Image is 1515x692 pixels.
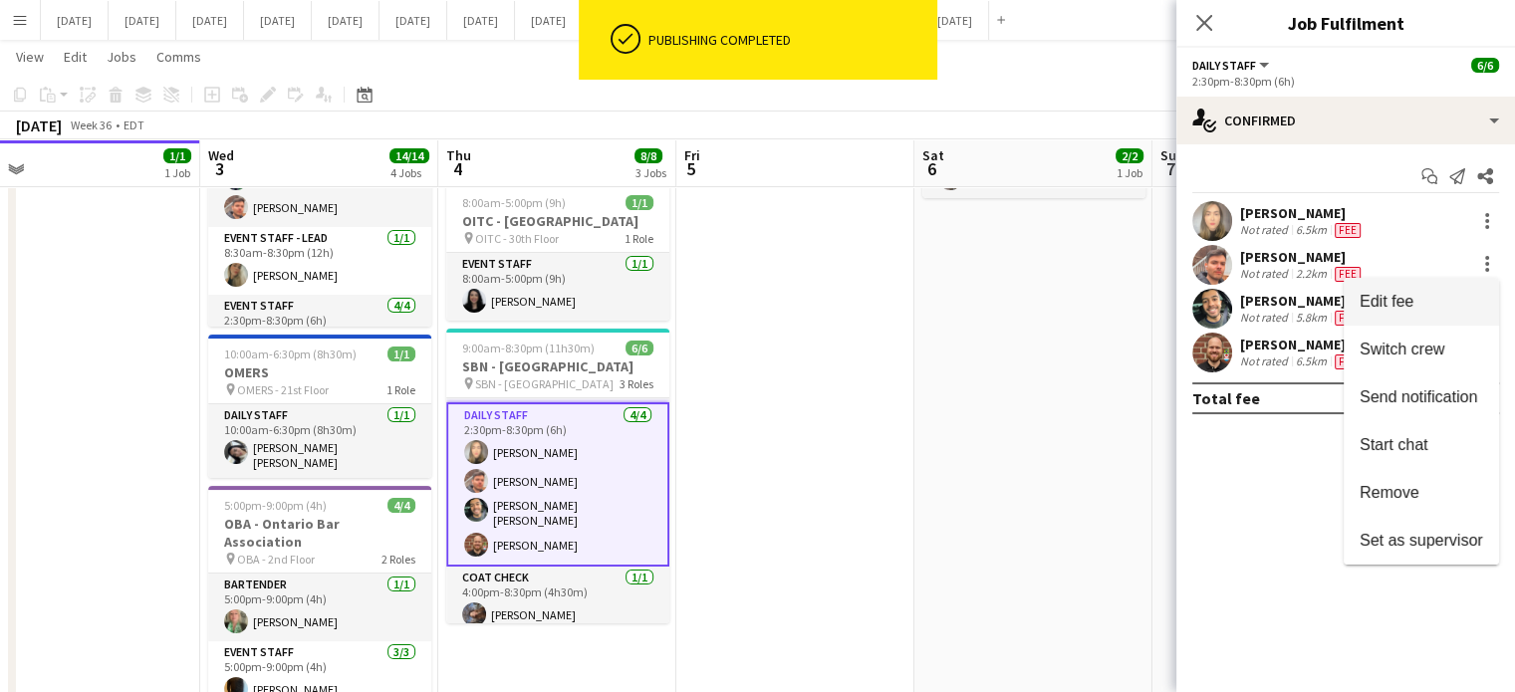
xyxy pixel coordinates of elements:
button: Send notification [1344,373,1499,421]
span: Remove [1360,484,1419,501]
span: Start chat [1360,436,1427,453]
button: Edit fee [1344,278,1499,326]
span: Edit fee [1360,293,1413,310]
div: Publishing completed [648,31,929,49]
button: Set as supervisor [1344,517,1499,565]
button: Remove [1344,469,1499,517]
span: Set as supervisor [1360,532,1483,549]
span: Switch crew [1360,341,1444,357]
button: Start chat [1344,421,1499,469]
button: Switch crew [1344,326,1499,373]
span: Send notification [1360,388,1477,405]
